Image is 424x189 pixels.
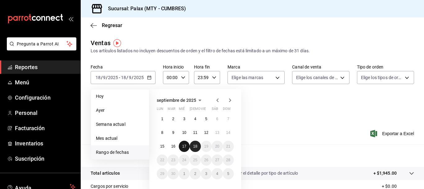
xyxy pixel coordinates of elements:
[161,130,163,135] abbr: 8 de septiembre de 2025
[179,127,190,138] button: 10 de septiembre de 2025
[292,65,349,69] label: Canal de venta
[160,158,164,162] abbr: 22 de septiembre de 2025
[171,158,175,162] abbr: 23 de septiembre de 2025
[183,172,185,176] abbr: 1 de octubre de 2025
[223,141,234,152] button: 21 de septiembre de 2025
[357,65,414,69] label: Tipo de orden
[227,117,229,121] abbr: 7 de septiembre de 2025
[161,117,163,121] abbr: 1 de septiembre de 2025
[160,144,164,149] abbr: 15 de septiembre de 2025
[296,74,338,81] span: Elige los canales de venta
[96,121,144,128] span: Semana actual
[157,168,168,179] button: 29 de septiembre de 2025
[204,130,208,135] abbr: 12 de septiembre de 2025
[193,158,197,162] abbr: 25 de septiembre de 2025
[212,113,223,125] button: 6 de septiembre de 2025
[190,154,201,166] button: 25 de septiembre de 2025
[179,168,190,179] button: 1 de octubre de 2025
[96,107,144,114] span: Ayer
[215,158,219,162] abbr: 27 de septiembre de 2025
[106,75,108,80] span: /
[190,168,201,179] button: 2 de octubre de 2025
[163,65,189,69] label: Hora inicio
[193,130,197,135] abbr: 11 de septiembre de 2025
[95,75,101,80] input: --
[223,107,231,113] abbr: domingo
[361,74,403,81] span: Elige los tipos de orden
[228,65,285,69] label: Marca
[4,45,76,52] a: Pregunta a Parrot AI
[179,154,190,166] button: 24 de septiembre de 2025
[223,154,234,166] button: 28 de septiembre de 2025
[133,75,144,80] input: ----
[226,158,230,162] abbr: 28 de septiembre de 2025
[121,75,126,80] input: --
[190,141,201,152] button: 18 de septiembre de 2025
[15,124,75,132] span: Facturación
[91,22,122,28] button: Regresar
[205,117,207,121] abbr: 5 de septiembre de 2025
[168,168,178,179] button: 30 de septiembre de 2025
[190,107,226,113] abbr: jueves
[223,168,234,179] button: 5 de octubre de 2025
[190,127,201,138] button: 11 de septiembre de 2025
[201,127,212,138] button: 12 de septiembre de 2025
[212,107,218,113] abbr: sábado
[101,75,103,80] span: /
[223,113,234,125] button: 7 de septiembre de 2025
[212,168,223,179] button: 4 de octubre de 2025
[96,149,144,156] span: Rango de fechas
[201,107,206,113] abbr: viernes
[157,97,204,104] button: septiembre de 2025
[113,39,121,47] img: Tooltip marker
[96,93,144,100] span: Hoy
[160,172,164,176] abbr: 29 de septiembre de 2025
[204,144,208,149] abbr: 19 de septiembre de 2025
[223,127,234,138] button: 14 de septiembre de 2025
[201,141,212,152] button: 19 de septiembre de 2025
[15,93,75,102] span: Configuración
[172,117,174,121] abbr: 2 de septiembre de 2025
[193,144,197,149] abbr: 18 de septiembre de 2025
[215,144,219,149] abbr: 20 de septiembre de 2025
[168,127,178,138] button: 9 de septiembre de 2025
[157,98,196,103] span: septiembre de 2025
[179,141,190,152] button: 17 de septiembre de 2025
[126,75,128,80] span: /
[226,144,230,149] abbr: 21 de septiembre de 2025
[212,154,223,166] button: 27 de septiembre de 2025
[194,117,196,121] abbr: 4 de septiembre de 2025
[129,75,132,80] input: --
[216,172,218,176] abbr: 4 de octubre de 2025
[182,144,186,149] abbr: 17 de septiembre de 2025
[15,139,75,148] span: Inventarios
[15,109,75,117] span: Personal
[194,172,196,176] abbr: 2 de octubre de 2025
[183,117,185,121] abbr: 3 de septiembre de 2025
[68,16,73,21] button: open_drawer_menu
[179,107,185,113] abbr: miércoles
[182,158,186,162] abbr: 24 de septiembre de 2025
[201,113,212,125] button: 5 de septiembre de 2025
[232,74,263,81] span: Elige las marcas
[215,130,219,135] abbr: 13 de septiembre de 2025
[201,168,212,179] button: 3 de octubre de 2025
[372,130,414,137] button: Exportar a Excel
[15,154,75,163] span: Suscripción
[204,158,208,162] abbr: 26 de septiembre de 2025
[190,113,201,125] button: 4 de septiembre de 2025
[157,127,168,138] button: 8 de septiembre de 2025
[17,41,67,47] span: Pregunta a Parrot AI
[201,154,212,166] button: 26 de septiembre de 2025
[168,113,178,125] button: 2 de septiembre de 2025
[179,113,190,125] button: 3 de septiembre de 2025
[91,65,156,69] label: Fecha
[157,141,168,152] button: 15 de septiembre de 2025
[373,170,397,177] p: + $1,945.00
[168,107,175,113] abbr: martes
[226,130,230,135] abbr: 14 de septiembre de 2025
[15,63,75,71] span: Reportes
[212,127,223,138] button: 13 de septiembre de 2025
